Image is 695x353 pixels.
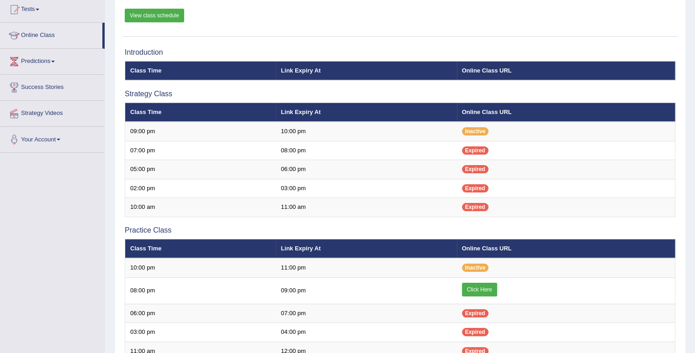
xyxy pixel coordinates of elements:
td: 03:00 pm [125,323,276,342]
td: 05:00 pm [125,160,276,179]
span: Inactive [462,264,489,272]
th: Class Time [125,61,276,80]
td: 07:00 pm [276,304,457,323]
th: Online Class URL [457,61,675,80]
a: Online Class [0,23,102,46]
td: 09:00 pm [276,277,457,304]
span: Expired [462,328,488,336]
td: 10:00 pm [276,122,457,141]
th: Online Class URL [457,103,675,122]
span: Expired [462,184,488,192]
th: Class Time [125,103,276,122]
span: Inactive [462,127,489,135]
h3: Strategy Class [125,90,675,98]
th: Link Expiry At [276,103,457,122]
td: 09:00 pm [125,122,276,141]
a: Your Account [0,127,105,150]
span: Expired [462,203,488,211]
td: 02:00 pm [125,179,276,198]
td: 06:00 pm [125,304,276,323]
th: Link Expiry At [276,239,457,258]
span: Expired [462,146,488,155]
a: Success Stories [0,75,105,98]
a: Predictions [0,49,105,72]
a: Click Here [462,283,497,296]
td: 08:00 pm [276,141,457,160]
th: Link Expiry At [276,61,457,80]
th: Online Class URL [457,239,675,258]
a: View class schedule [125,9,184,22]
td: 10:00 pm [125,258,276,277]
a: Strategy Videos [0,101,105,124]
td: 06:00 pm [276,160,457,179]
td: 11:00 am [276,198,457,217]
td: 10:00 am [125,198,276,217]
td: 07:00 pm [125,141,276,160]
td: 03:00 pm [276,179,457,198]
span: Expired [462,165,488,173]
td: 04:00 pm [276,323,457,342]
h3: Introduction [125,48,675,57]
span: Expired [462,309,488,317]
th: Class Time [125,239,276,258]
td: 08:00 pm [125,277,276,304]
td: 11:00 pm [276,258,457,277]
h3: Practice Class [125,226,675,234]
